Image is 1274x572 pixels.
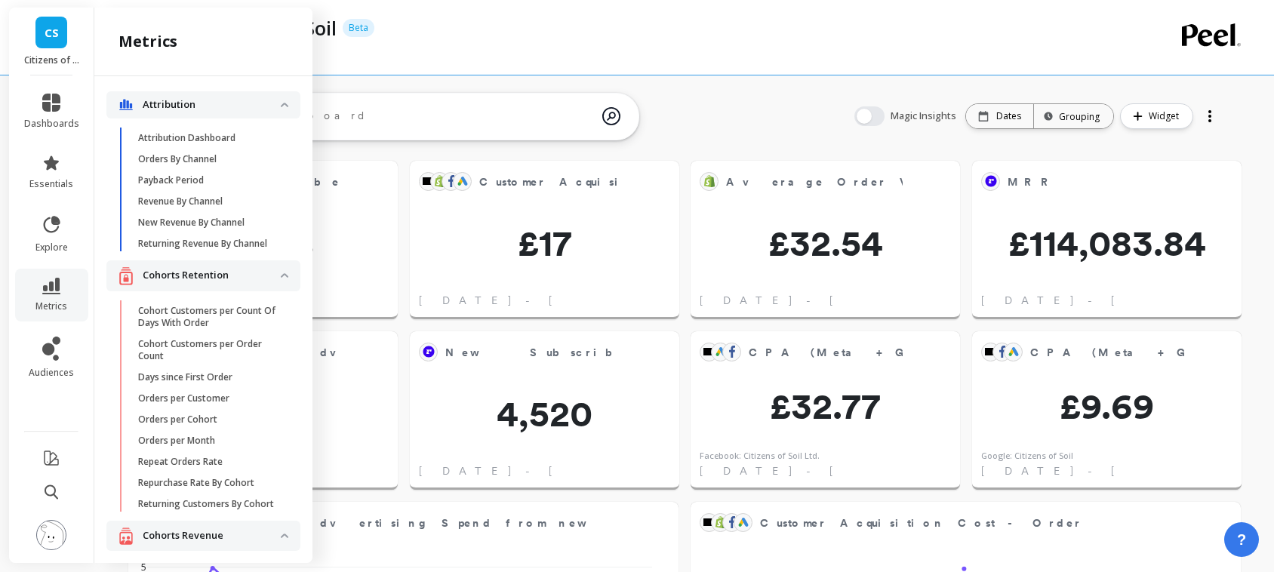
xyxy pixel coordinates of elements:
[691,225,960,261] span: £32.54
[138,217,245,229] p: New Revenue By Channel
[138,371,232,383] p: Days since First Order
[143,97,281,112] p: Attribution
[118,527,134,546] img: navigation item icon
[24,54,79,66] p: Citizens of Soil
[972,388,1242,424] span: £9.69
[138,435,215,447] p: Orders per Month
[138,174,204,186] p: Payback Period
[138,477,254,489] p: Repurchase Rate By Cohort
[726,174,1049,190] span: Average Order Value (New)
[35,300,67,312] span: metrics
[419,293,643,308] span: [DATE] - [DATE]
[981,450,1073,463] div: Google: Citizens of Soil
[1237,529,1246,550] span: ?
[410,395,679,432] span: 4,520
[138,456,223,468] p: Repeat Orders Rate
[1030,345,1245,361] span: CPA (Meta + Google)
[700,463,924,478] span: [DATE] - [DATE]
[29,367,74,379] span: audiences
[138,195,223,208] p: Revenue By Channel
[981,463,1205,478] span: [DATE] - [DATE]
[479,171,622,192] span: Customer Acquisition Cost - Order
[281,103,288,107] img: down caret icon
[691,388,960,424] span: £32.77
[749,342,903,363] span: CPA (Meta + Google)
[700,450,820,463] div: Facebook: Citizens of Soil Ltd.
[996,110,1021,122] p: Dates
[143,528,281,543] p: Cohorts Revenue
[118,266,134,285] img: navigation item icon
[118,31,177,52] h2: metrics
[118,99,134,111] img: navigation item icon
[36,520,66,550] img: profile picture
[198,512,621,534] span: Return On Advertising Spend from new customers
[1120,103,1193,129] button: Widget
[281,273,288,278] img: down caret icon
[29,178,73,190] span: essentials
[1008,174,1057,190] span: MRR
[24,118,79,130] span: dashboards
[981,293,1205,308] span: [DATE] - [DATE]
[138,338,282,362] p: Cohort Customers per Order Count
[419,463,643,478] span: [DATE] - [DATE]
[760,515,1082,531] span: Customer Acquisition Cost - Order
[445,342,622,363] span: New Subscribers
[700,293,924,308] span: [DATE] - [DATE]
[445,345,645,361] span: New Subscribers
[143,268,281,283] p: Cohorts Retention
[138,305,282,329] p: Cohort Customers per Count Of Days With Order
[410,225,679,261] span: £17
[198,515,703,531] span: Return On Advertising Spend from new customers
[138,392,229,404] p: Orders per Customer
[35,241,68,254] span: explore
[1008,171,1184,192] span: MRR
[281,534,288,538] img: down caret icon
[1224,522,1259,557] button: ?
[749,345,963,361] span: CPA (Meta + Google)
[138,132,235,144] p: Attribution Dashboard
[479,174,802,190] span: Customer Acquisition Cost - Order
[45,24,59,42] span: CS
[1030,342,1184,363] span: CPA (Meta + Google)
[138,498,274,510] p: Returning Customers By Cohort
[602,96,620,137] img: magic search icon
[138,414,217,426] p: Orders per Cohort
[138,238,267,250] p: Returning Revenue By Channel
[343,19,374,37] p: Beta
[138,153,217,165] p: Orders By Channel
[891,109,959,124] span: Magic Insights
[1048,109,1100,124] div: Grouping
[1149,109,1183,124] span: Widget
[726,171,903,192] span: Average Order Value (New)
[972,225,1242,261] span: £114,083.84
[760,512,1183,534] span: Customer Acquisition Cost - Order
